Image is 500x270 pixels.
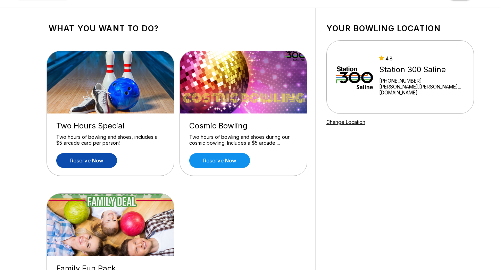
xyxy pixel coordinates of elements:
div: [PHONE_NUMBER] [379,78,465,84]
h1: Your bowling location [326,24,474,33]
h1: What you want to do? [49,24,305,33]
div: 4.8 [379,56,465,61]
div: Two hours of bowling and shoes, includes a $5 arcade card per person! [56,134,165,146]
img: Two Hours Special [47,51,175,113]
a: Reserve now [189,153,250,168]
a: [PERSON_NAME].[PERSON_NAME]...[DOMAIN_NAME] [379,84,465,95]
img: Family Fun Pack [47,194,175,256]
div: Two hours of bowling and shoes during our cosmic bowling. Includes a $5 arcade ... [189,134,298,146]
div: Cosmic Bowling [189,121,298,130]
img: Station 300 Saline [336,51,373,103]
img: Cosmic Bowling [180,51,308,113]
a: Reserve now [56,153,117,168]
a: Change Location [326,119,365,125]
div: Station 300 Saline [379,65,465,74]
div: Two Hours Special [56,121,165,130]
